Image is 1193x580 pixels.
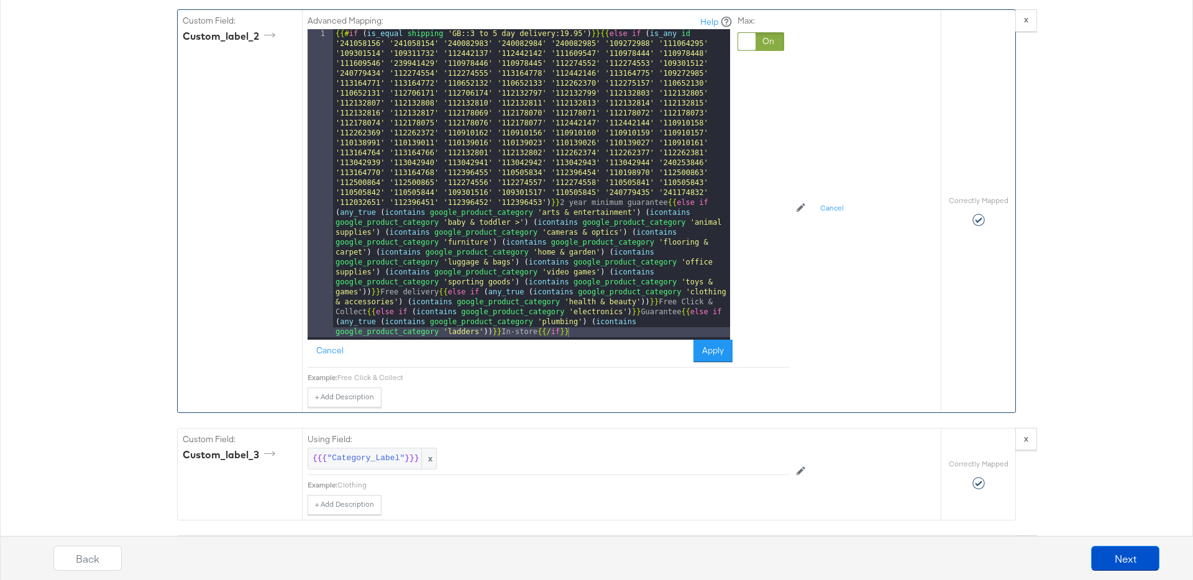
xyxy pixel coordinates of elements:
[308,29,333,337] div: 1
[1015,9,1037,32] button: x
[308,387,382,407] button: + Add Description
[308,340,352,362] button: Cancel
[183,448,280,462] div: custom_label_3
[1091,546,1159,571] button: Next
[308,495,382,515] button: + Add Description
[1024,433,1028,444] strong: x
[949,459,1008,469] label: Correctly Mapped
[327,453,405,464] span: "Category_Label"
[1024,14,1028,25] strong: x
[53,546,122,571] button: Back
[693,340,733,362] button: Apply
[405,453,419,464] span: }}}
[700,16,718,28] a: Help
[183,29,280,43] div: custom_label_2
[1015,428,1037,450] button: x
[421,448,436,469] span: x
[313,453,327,464] span: {{{
[183,433,297,445] label: Custom Field:
[308,373,337,383] div: Example:
[813,199,851,219] button: Cancel
[949,196,1008,206] label: Correctly Mapped
[308,480,337,490] div: Example:
[183,15,297,27] label: Custom Field:
[738,15,784,27] label: Max:
[337,480,789,490] div: Clothing
[308,15,383,27] label: Advanced Mapping:
[308,433,789,445] label: Using Field:
[337,373,789,383] div: Free Click & Collect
